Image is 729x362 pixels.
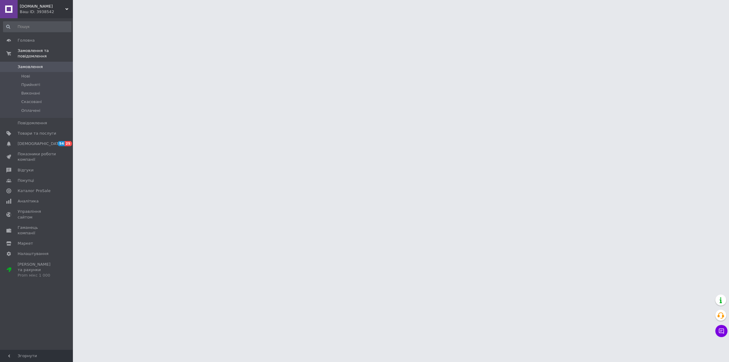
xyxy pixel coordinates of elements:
[21,74,30,79] span: Нові
[18,131,56,136] span: Товари та послуги
[3,21,71,32] input: Пошук
[58,141,65,146] span: 54
[20,4,65,9] span: rgp.apple.ua
[18,188,50,194] span: Каталог ProSale
[18,198,39,204] span: Аналітика
[18,262,56,278] span: [PERSON_NAME] та рахунки
[65,141,72,146] span: 25
[18,225,56,236] span: Гаманець компанії
[18,273,56,278] div: Prom мікс 1 000
[21,99,42,105] span: Скасовані
[18,178,34,183] span: Покупці
[18,251,49,257] span: Налаштування
[18,64,43,70] span: Замовлення
[18,48,73,59] span: Замовлення та повідомлення
[18,151,56,162] span: Показники роботи компанії
[21,108,40,113] span: Оплачені
[20,9,73,15] div: Ваш ID: 3938542
[21,91,40,96] span: Виконані
[18,167,33,173] span: Відгуки
[18,120,47,126] span: Повідомлення
[18,38,35,43] span: Головна
[715,325,727,337] button: Чат з покупцем
[21,82,40,88] span: Прийняті
[18,141,63,147] span: [DEMOGRAPHIC_DATA]
[18,241,33,246] span: Маркет
[18,209,56,220] span: Управління сайтом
